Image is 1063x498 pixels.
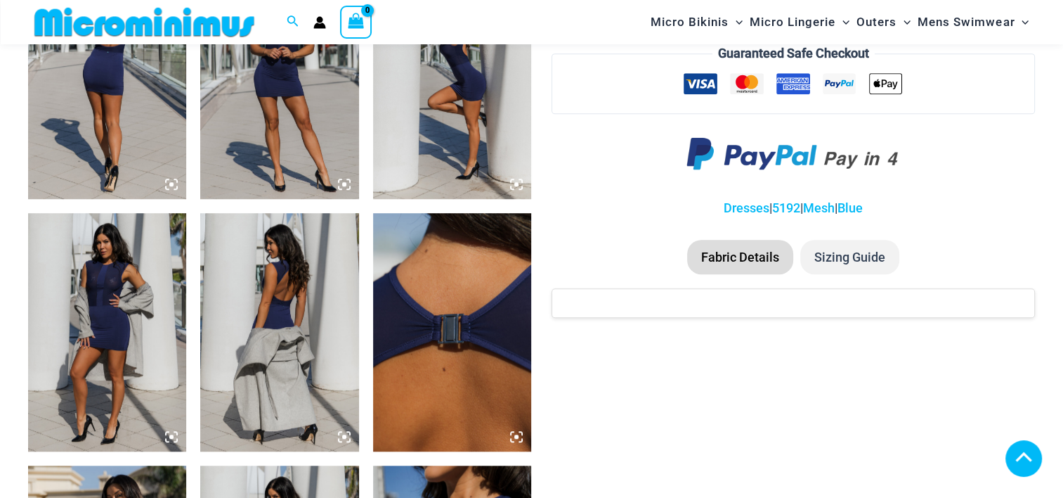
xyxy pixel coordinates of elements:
img: Desire Me Navy 5192 Dress [28,213,186,451]
a: Mesh [803,200,835,215]
img: Desire Me Navy 5192 Dress [200,213,358,451]
a: 5192 [772,200,800,215]
a: Blue [837,200,863,215]
li: Fabric Details [687,240,793,275]
a: Mens SwimwearMenu ToggleMenu Toggle [914,4,1032,40]
span: Menu Toggle [729,4,743,40]
span: Menu Toggle [896,4,911,40]
p: | | | [552,198,1035,219]
a: Account icon link [313,16,326,29]
span: Mens Swimwear [918,4,1015,40]
span: Micro Lingerie [750,4,835,40]
span: Menu Toggle [835,4,849,40]
img: Desire Me Navy 5192 Dress [373,213,531,451]
a: Micro LingerieMenu ToggleMenu Toggle [746,4,853,40]
a: OutersMenu ToggleMenu Toggle [853,4,914,40]
span: Outers [856,4,896,40]
a: Search icon link [287,13,299,31]
legend: Guaranteed Safe Checkout [712,43,875,64]
a: View Shopping Cart, empty [340,6,372,38]
span: Micro Bikinis [651,4,729,40]
a: Micro BikinisMenu ToggleMenu Toggle [647,4,746,40]
nav: Site Navigation [645,2,1035,42]
img: MM SHOP LOGO FLAT [29,6,260,38]
li: Sizing Guide [800,240,899,275]
a: Dresses [724,200,769,215]
span: Menu Toggle [1015,4,1029,40]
